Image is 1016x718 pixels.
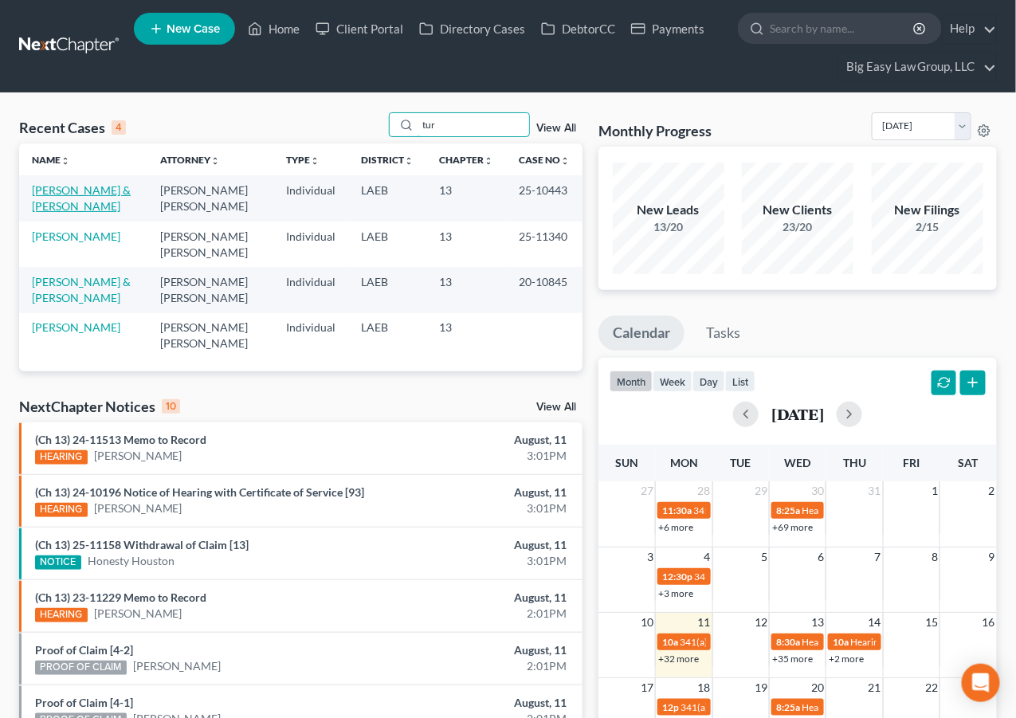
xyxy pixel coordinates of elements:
span: Hearing for [PERSON_NAME] [802,504,926,516]
span: 5 [759,547,769,567]
span: Tue [731,456,751,469]
div: 10 [162,399,180,414]
span: Fri [903,456,920,469]
span: 9 [987,547,997,567]
td: 13 [426,175,506,221]
td: 13 [426,267,506,312]
div: Recent Cases [19,118,126,137]
span: 1 [930,481,940,500]
a: Client Portal [308,14,411,43]
span: 20 [810,678,826,697]
td: [PERSON_NAME] [PERSON_NAME] [147,175,274,221]
span: 341(a) meeting for [PERSON_NAME] [681,701,834,713]
span: 11 [696,613,712,632]
a: +2 more [829,653,864,665]
span: 8:30a [776,636,800,648]
td: 13 [426,313,506,359]
span: 8:25a [776,504,800,516]
i: unfold_more [61,156,70,166]
i: unfold_more [310,156,320,166]
a: [PERSON_NAME] [32,230,120,243]
span: Sun [616,456,639,469]
div: 3:01PM [400,448,567,464]
span: 2 [987,481,997,500]
span: 8:25a [776,701,800,713]
span: Wed [785,456,811,469]
span: 21 [867,678,883,697]
a: Help [943,14,996,43]
button: day [692,371,725,392]
span: 7 [873,547,883,567]
a: Payments [623,14,712,43]
span: 16 [981,613,997,632]
span: 4 [703,547,712,567]
a: Nameunfold_more [32,154,70,166]
span: Sat [959,456,979,469]
button: week [653,371,692,392]
a: [PERSON_NAME] [133,658,222,674]
i: unfold_more [560,156,570,166]
div: 2:01PM [400,606,567,622]
div: New Filings [872,201,983,219]
span: 30 [810,481,826,500]
div: New Clients [742,201,853,219]
span: 19 [753,678,769,697]
i: unfold_more [211,156,221,166]
div: August, 11 [400,537,567,553]
button: list [725,371,755,392]
div: NextChapter Notices [19,397,180,416]
a: DebtorCC [533,14,623,43]
i: unfold_more [484,156,493,166]
td: Individual [273,313,348,359]
td: LAEB [348,313,426,359]
a: Big Easy Law Group, LLC [838,53,996,81]
a: [PERSON_NAME] [94,606,182,622]
span: 27 [639,481,655,500]
td: [PERSON_NAME] [PERSON_NAME] [147,267,274,312]
td: 25-11340 [506,222,583,267]
span: 11:30a [662,504,692,516]
a: Proof of Claim [4-2] [35,643,133,657]
span: 14 [867,613,883,632]
span: 341(a) meeting for [PERSON_NAME] [693,504,847,516]
h2: [DATE] [771,406,824,422]
a: (Ch 13) 25-11158 Withdrawal of Claim [13] [35,538,249,551]
span: 18 [696,678,712,697]
a: Chapterunfold_more [439,154,493,166]
td: 25-10443 [506,175,583,221]
a: [PERSON_NAME] [32,320,120,334]
span: 3 [645,547,655,567]
td: 20-10845 [506,267,583,312]
a: View All [536,123,576,134]
span: New Case [167,23,220,35]
span: 6 [816,547,826,567]
a: Honesty Houston [88,553,175,569]
td: [PERSON_NAME] [PERSON_NAME] [147,313,274,359]
a: Case Nounfold_more [519,154,570,166]
span: 8 [930,547,940,567]
a: Tasks [692,316,755,351]
a: Calendar [598,316,685,351]
td: LAEB [348,175,426,221]
a: [PERSON_NAME] & [PERSON_NAME] [32,275,131,304]
div: HEARING [35,503,88,517]
span: 15 [924,613,940,632]
td: Individual [273,267,348,312]
span: 28 [696,481,712,500]
span: 10 [639,613,655,632]
a: (Ch 13) 23-11229 Memo to Record [35,590,206,604]
a: (Ch 13) 24-11513 Memo to Record [35,433,206,446]
span: 29 [753,481,769,500]
a: +69 more [772,521,813,533]
div: 3:01PM [400,500,567,516]
span: 22 [924,678,940,697]
div: HEARING [35,450,88,465]
span: Hearing for [PERSON_NAME] [850,636,975,648]
div: New Leads [613,201,724,219]
span: 341(a) meeting for [PERSON_NAME] [694,571,848,583]
div: August, 11 [400,590,567,606]
div: 13/20 [613,219,724,235]
div: HEARING [35,608,88,622]
span: 12:30p [662,571,692,583]
td: LAEB [348,222,426,267]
